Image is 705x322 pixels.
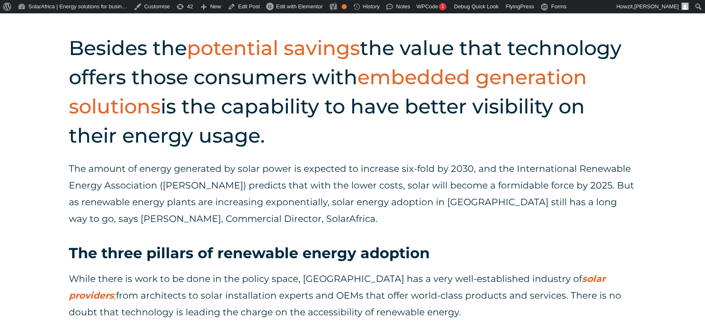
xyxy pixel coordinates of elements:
div: OK [342,4,347,9]
h2: Besides the the value that technology offers those consumers with is the capability to have bette... [69,33,636,150]
div: 1 [439,3,446,10]
p: While there is work to be done in the policy space, [GEOGRAPHIC_DATA] has a very well-established... [69,271,636,321]
p: The amount of energy generated by solar power is expected to increase six-fold by 2030, and the I... [69,161,636,227]
h3: The three pillars of renewable energy adoption [69,244,636,263]
span: potential savings [187,36,360,60]
span: [PERSON_NAME] [634,3,679,10]
span: Edit with Elementor [276,3,323,10]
